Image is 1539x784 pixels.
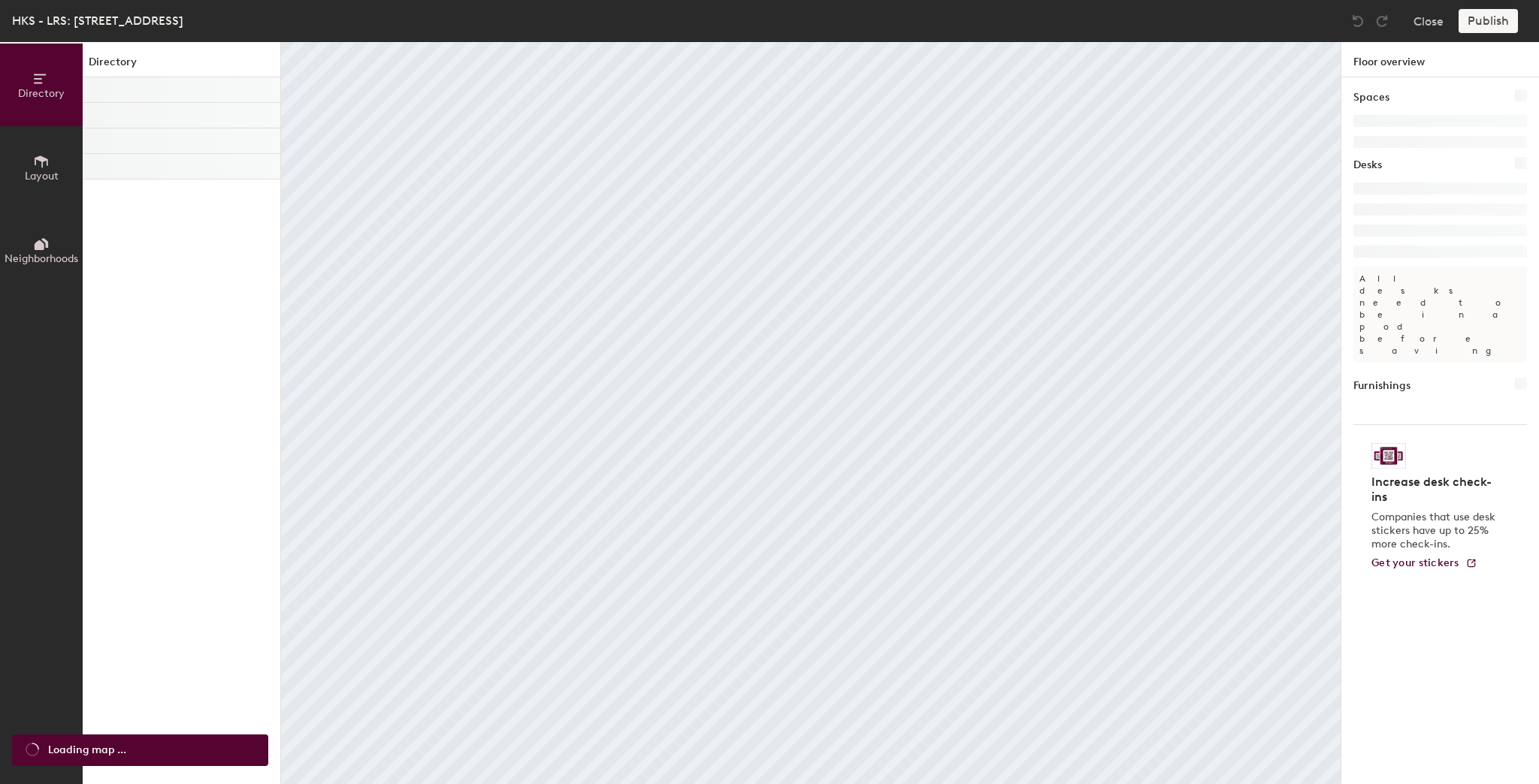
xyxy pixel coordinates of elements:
canvas: Map [281,42,1341,784]
span: Layout [25,170,59,182]
p: Companies that use desk stickers have up to 25% more check-ins. [1371,511,1500,551]
span: Neighborhoods [5,252,78,265]
span: Directory [18,87,65,100]
img: Undo [1350,14,1365,29]
h1: Directory [83,54,280,77]
span: Get your stickers [1371,556,1459,569]
span: Loading map ... [48,742,126,758]
p: All desks need to be in a pod before saving [1353,267,1527,363]
button: Close [1414,9,1444,33]
img: Sticker logo [1371,443,1406,469]
div: HKS - LRS: [STREET_ADDRESS] [12,11,183,30]
h1: Spaces [1353,89,1389,106]
h1: Floor overview [1341,42,1539,77]
h4: Increase desk check-ins [1371,475,1500,505]
a: Get your stickers [1371,557,1477,570]
h1: Furnishings [1353,378,1410,394]
h1: Desks [1353,157,1382,173]
img: Redo [1374,14,1389,29]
